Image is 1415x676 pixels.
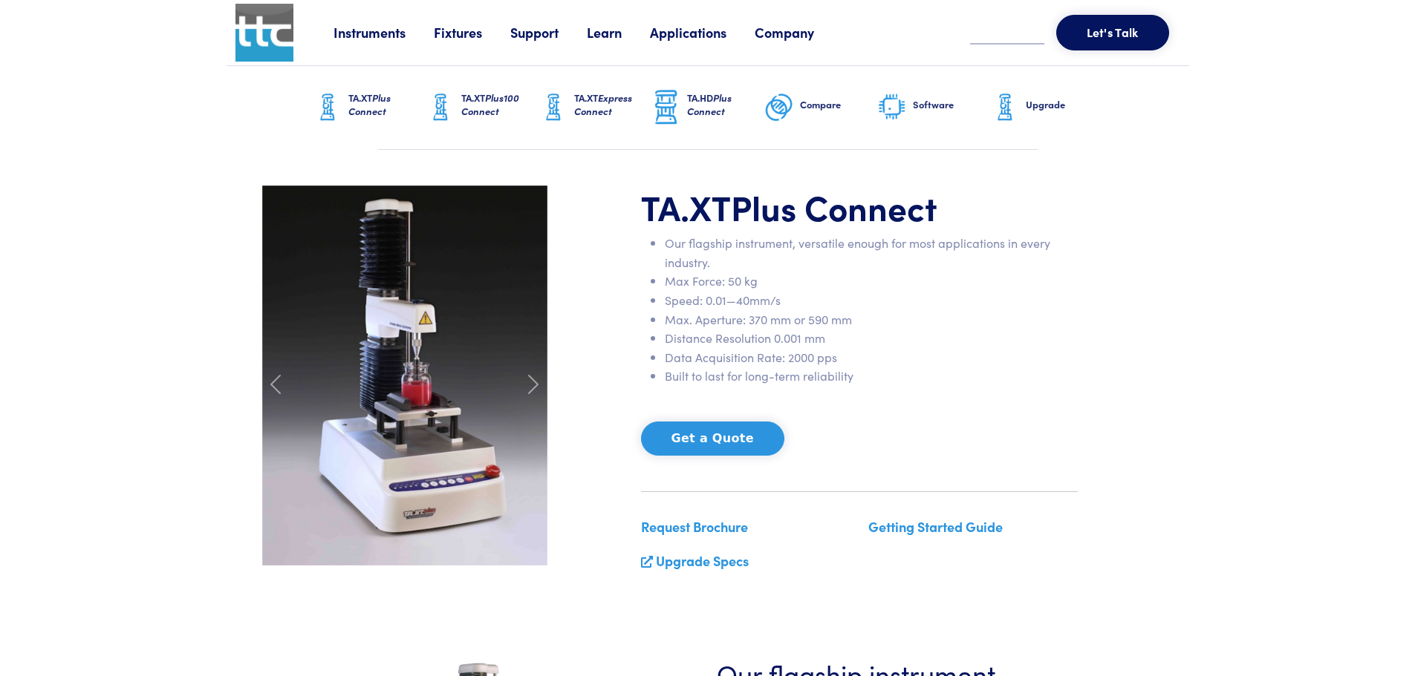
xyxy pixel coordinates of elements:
[665,367,1078,386] li: Built to last for long-term reliability
[665,329,1078,348] li: Distance Resolution 0.001 mm
[641,421,784,456] button: Get a Quote
[574,91,651,118] h6: TA.XT
[461,91,539,118] h6: TA.XT
[426,89,455,126] img: ta-xt-graphic.png
[641,186,1078,229] h1: TA.XT
[764,89,794,126] img: compare-graphic.png
[587,23,650,42] a: Learn
[651,88,681,127] img: ta-hd-graphic.png
[461,91,519,118] span: Plus100 Connect
[426,66,539,149] a: TA.XTPlus100 Connect
[235,4,293,62] img: ttc_logo_1x1_v1.0.png
[731,183,937,230] span: Plus Connect
[665,272,1078,291] li: Max Force: 50 kg
[313,66,426,149] a: TA.XTPlus Connect
[665,234,1078,272] li: Our flagship instrument, versatile enough for most applications in every industry.
[650,23,755,42] a: Applications
[687,91,732,118] span: Plus Connect
[539,66,651,149] a: TA.XTExpress Connect
[868,517,1003,536] a: Getting Started Guide
[348,91,426,118] h6: TA.XT
[990,66,1103,149] a: Upgrade
[877,92,907,123] img: software-graphic.png
[1026,98,1103,111] h6: Upgrade
[334,23,434,42] a: Instruments
[262,186,547,565] img: carousel-ta-xt-plus-bloom.jpg
[1056,15,1169,50] button: Let's Talk
[764,66,877,149] a: Compare
[755,23,842,42] a: Company
[641,517,748,536] a: Request Brochure
[990,89,1020,126] img: ta-xt-graphic.png
[665,348,1078,367] li: Data Acquisition Rate: 2000 pps
[656,551,749,570] a: Upgrade Specs
[800,98,877,111] h6: Compare
[665,291,1078,310] li: Speed: 0.01—40mm/s
[651,66,764,149] a: TA.HDPlus Connect
[313,89,342,126] img: ta-xt-graphic.png
[539,89,568,126] img: ta-xt-graphic.png
[348,91,391,118] span: Plus Connect
[510,23,587,42] a: Support
[687,91,764,118] h6: TA.HD
[877,66,990,149] a: Software
[913,98,990,111] h6: Software
[665,310,1078,329] li: Max. Aperture: 370 mm or 590 mm
[574,91,632,118] span: Express Connect
[434,23,510,42] a: Fixtures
